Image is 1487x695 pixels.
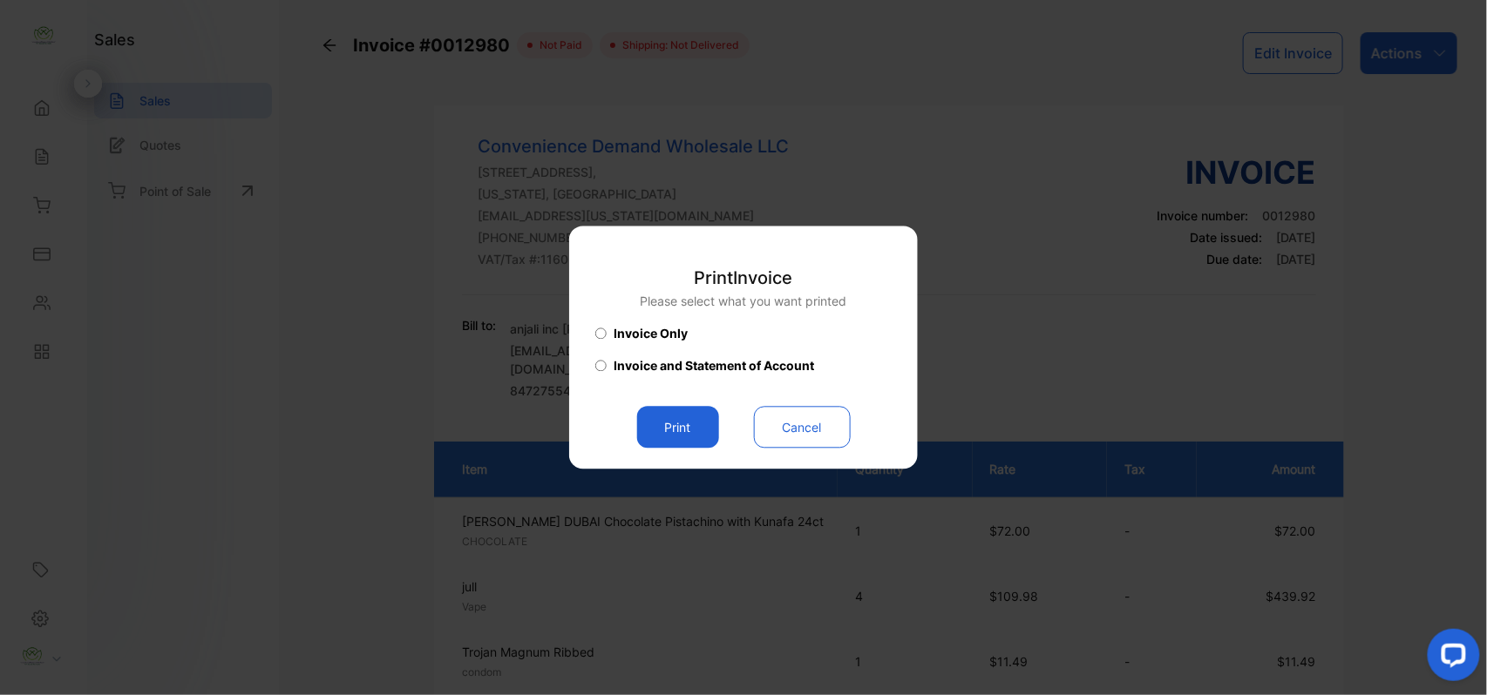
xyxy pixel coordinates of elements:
[641,266,847,292] p: Print Invoice
[614,325,688,343] span: Invoice Only
[754,407,851,449] button: Cancel
[614,357,814,375] span: Invoice and Statement of Account
[637,407,719,449] button: Print
[641,293,847,311] p: Please select what you want printed
[1414,622,1487,695] iframe: LiveChat chat widget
